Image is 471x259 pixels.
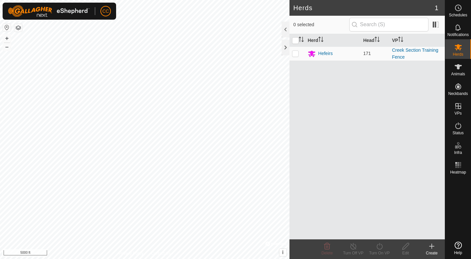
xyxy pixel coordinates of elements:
span: 1 [435,3,438,13]
h2: Herds [293,4,435,12]
th: Herd [305,34,361,47]
img: Gallagher Logo [8,5,90,17]
input: Search (S) [349,18,428,31]
span: Help [454,251,462,255]
span: Schedules [449,13,467,17]
p-sorticon: Activate to sort [318,38,323,43]
div: Hefeirs [318,50,333,57]
button: Map Layers [14,24,22,32]
div: Edit [392,250,419,256]
button: i [279,249,287,256]
th: Head [360,34,389,47]
a: Privacy Policy [119,250,143,256]
span: 0 selected [293,21,349,28]
span: Neckbands [448,92,468,96]
span: i [282,250,284,255]
span: Notifications [447,33,469,37]
div: Turn Off VP [340,250,366,256]
button: + [3,34,11,42]
span: Heatmap [450,170,466,174]
div: Turn On VP [366,250,392,256]
p-sorticon: Activate to sort [398,38,403,43]
th: VP [389,34,445,47]
span: Status [452,131,463,135]
a: Contact Us [151,250,170,256]
button: Reset Map [3,24,11,31]
p-sorticon: Activate to sort [375,38,380,43]
span: CC [102,8,109,15]
span: 171 [363,51,371,56]
span: Herds [453,52,463,56]
span: Animals [451,72,465,76]
a: Help [445,239,471,257]
button: – [3,43,11,51]
span: VPs [454,111,462,115]
span: Delete [322,251,333,255]
p-sorticon: Activate to sort [299,38,304,43]
a: Creek Section Training Fence [392,47,438,60]
div: Create [419,250,445,256]
span: Infra [454,151,462,155]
